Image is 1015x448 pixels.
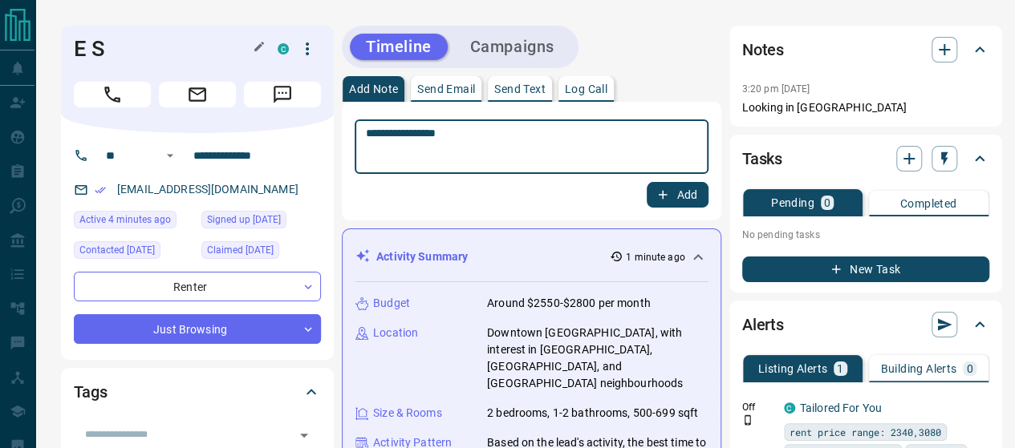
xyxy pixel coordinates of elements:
[837,363,843,374] p: 1
[79,212,171,228] span: Active 4 minutes ago
[647,182,708,208] button: Add
[159,82,236,107] span: Email
[278,43,289,54] div: condos.ca
[373,405,442,422] p: Size & Rooms
[758,363,828,374] p: Listing Alerts
[201,211,321,233] div: Fri Sep 19 2025
[74,373,321,411] div: Tags
[117,183,298,196] a: [EMAIL_ADDRESS][DOMAIN_NAME]
[373,325,418,341] p: Location
[79,242,155,258] span: Contacted [DATE]
[771,197,814,208] p: Pending
[742,256,989,282] button: New Task
[293,424,315,446] button: Open
[201,241,321,264] div: Fri Sep 19 2025
[880,363,956,374] p: Building Alerts
[160,146,180,165] button: Open
[95,184,106,196] svg: Email Verified
[487,405,698,422] p: 2 bedrooms, 1-2 bathrooms, 500-699 sqft
[742,414,753,426] svg: Push Notification Only
[350,34,448,60] button: Timeline
[742,305,989,344] div: Alerts
[244,82,321,107] span: Message
[565,83,607,95] p: Log Call
[355,242,708,272] div: Activity Summary1 minute ago
[742,99,989,116] p: Looking in [GEOGRAPHIC_DATA]
[74,36,254,62] h1: E S
[207,242,274,258] span: Claimed [DATE]
[494,83,546,95] p: Send Text
[454,34,570,60] button: Campaigns
[349,83,398,95] p: Add Note
[487,325,708,392] p: Downtown [GEOGRAPHIC_DATA], with interest in [GEOGRAPHIC_DATA], [GEOGRAPHIC_DATA], and [GEOGRAPHI...
[376,248,468,265] p: Activity Summary
[417,83,475,95] p: Send Email
[373,295,410,312] p: Budget
[742,146,782,172] h2: Tasks
[742,37,784,63] h2: Notes
[742,83,810,95] p: 3:20 pm [DATE]
[742,312,784,337] h2: Alerts
[742,400,774,414] p: Off
[207,212,281,228] span: Signed up [DATE]
[742,139,989,178] div: Tasks
[74,82,151,107] span: Call
[74,241,193,264] div: Fri Sep 19 2025
[900,198,957,209] p: Completed
[742,30,989,69] div: Notes
[74,379,107,405] h2: Tags
[487,295,651,312] p: Around $2550-$2800 per month
[74,272,321,301] div: Renter
[742,223,989,247] p: No pending tasks
[74,314,321,344] div: Just Browsing
[966,363,972,374] p: 0
[824,197,830,208] p: 0
[626,250,684,264] p: 1 minute ago
[74,211,193,233] div: Wed Oct 15 2025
